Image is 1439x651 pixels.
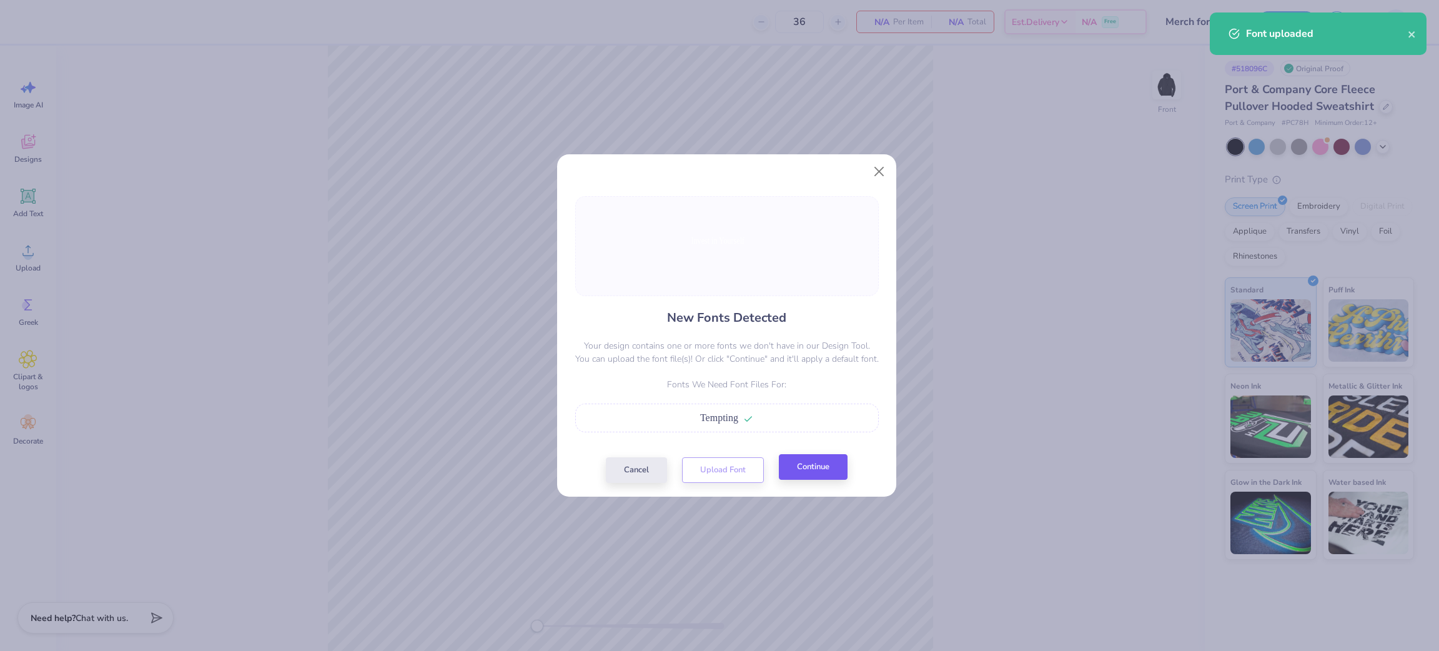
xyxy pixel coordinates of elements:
[1246,26,1408,41] div: Font uploaded
[868,159,891,183] button: Close
[700,412,738,423] span: Tempting
[779,454,848,480] button: Continue
[667,309,786,327] h4: New Fonts Detected
[1408,26,1417,41] button: close
[606,457,667,483] button: Cancel
[575,339,879,365] p: Your design contains one or more fonts we don't have in our Design Tool. You can upload the font ...
[575,378,879,391] p: Fonts We Need Font Files For:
